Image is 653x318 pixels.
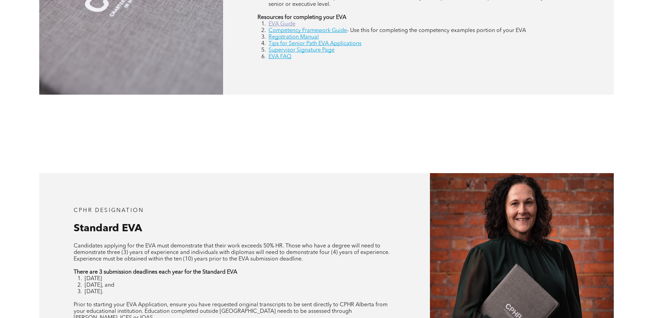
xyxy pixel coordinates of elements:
[74,243,390,262] span: Candidates applying for the EVA must demonstrate that their work exceeds 50% HR. Those who have a...
[268,47,335,53] a: Supervisor Signature Page
[268,21,295,27] a: EVA Guide
[347,28,526,33] span: - Use this for completing the competency examples portion of your EVA
[257,15,346,20] strong: Resources for completing your EVA
[85,289,103,295] span: [DATE].
[85,276,102,282] span: [DATE]
[268,41,361,46] a: Tips for Senior Path EVA Applications
[268,28,347,33] a: Competency Framework Guide
[268,54,291,60] a: EVA FAQ
[74,208,144,213] span: CPHR DESIGNATION
[74,223,142,234] span: Standard EVA
[74,269,237,275] strong: There are 3 submission deadlines each year for the Standard EVA
[268,34,319,40] a: Registration Manual
[85,283,114,288] span: [DATE], and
